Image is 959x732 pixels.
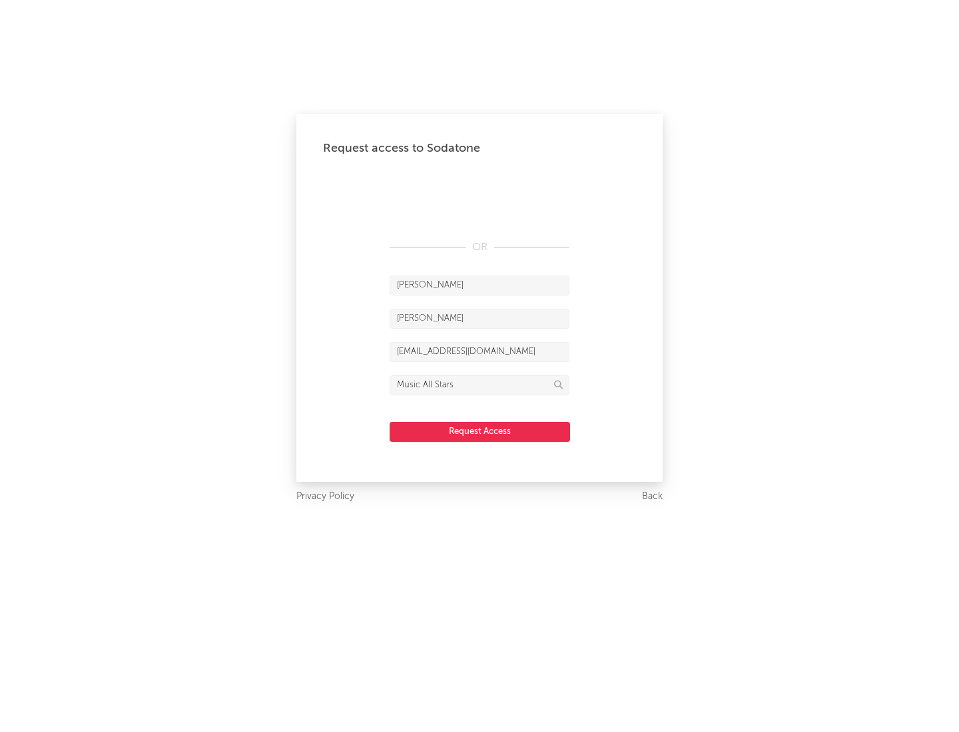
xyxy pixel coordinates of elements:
button: Request Access [390,422,570,442]
a: Back [642,488,663,505]
div: Request access to Sodatone [323,140,636,156]
input: Email [390,342,569,362]
div: OR [390,240,569,256]
input: Last Name [390,309,569,329]
a: Privacy Policy [296,488,354,505]
input: Division [390,375,569,395]
input: First Name [390,275,569,295]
